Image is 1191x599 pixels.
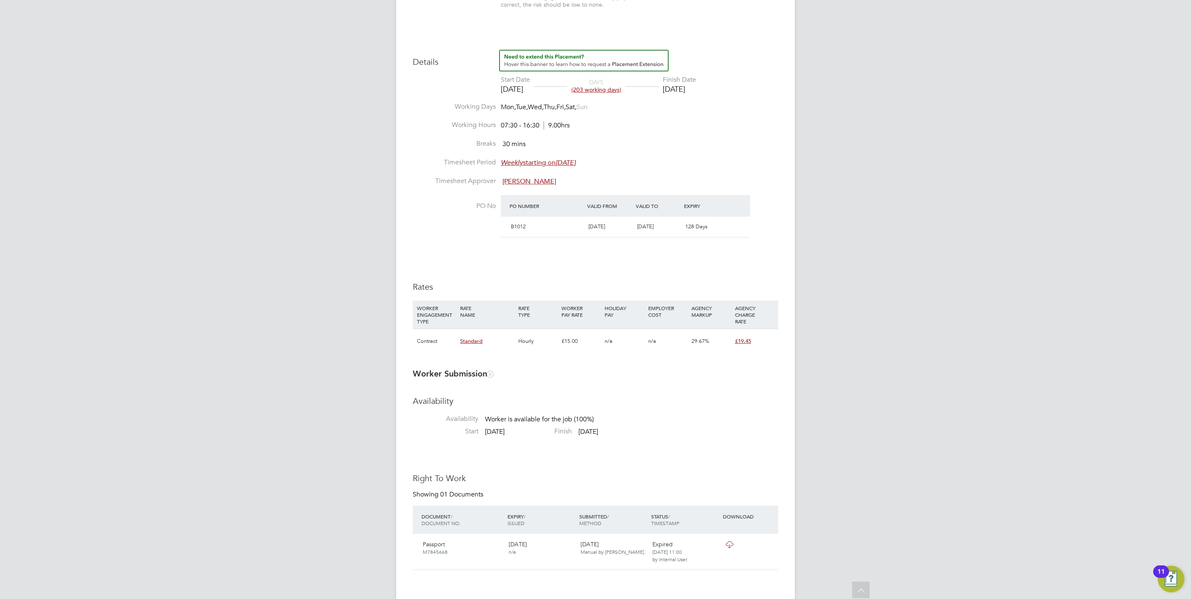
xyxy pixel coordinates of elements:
[413,103,496,111] label: Working Days
[576,103,588,111] span: Sun
[413,158,496,167] label: Timesheet Period
[691,337,709,345] span: 29.67%
[663,84,696,94] div: [DATE]
[648,337,656,345] span: n/a
[579,520,601,526] span: METHOD
[663,76,696,84] div: Finish Date
[413,139,496,148] label: Breaks
[413,50,778,67] h3: Details
[581,548,645,555] span: Manual by [PERSON_NAME].
[501,84,530,94] div: [DATE]
[559,301,603,322] div: WORKER PAY RATE
[577,509,649,531] div: SUBMITTED
[651,520,679,526] span: TIMESTAMP
[501,103,516,111] span: Mon,
[506,427,572,436] label: Finish
[605,337,613,345] span: n/a
[501,159,576,167] span: starting on
[524,513,525,520] span: /
[460,337,483,345] span: Standard
[649,509,721,531] div: STATUS
[499,50,669,71] button: How to extend a Placement?
[501,121,570,130] div: 07:30 - 16:30
[652,556,688,562] span: by Internal User.
[413,281,778,292] h3: Rates
[485,415,594,423] span: Worker is available for the job (100%)
[507,520,524,526] span: ISSUED
[685,223,708,230] span: 128 Days
[413,177,496,186] label: Timesheet Approver
[559,329,603,353] div: £15.00
[419,537,505,559] div: Passport
[646,301,689,322] div: EMPLOYER COST
[1157,572,1165,582] div: 11
[413,121,496,130] label: Working Hours
[451,513,452,520] span: /
[528,103,544,111] span: Wed,
[556,103,566,111] span: Fri,
[413,490,485,499] div: Showing
[511,223,526,230] span: B1012
[652,540,673,548] span: Expired
[721,509,778,524] div: DOWNLOAD
[1158,566,1184,592] button: Open Resource Center, 11 new notifications
[413,369,493,379] b: Worker Submission
[652,548,682,555] span: [DATE] 11:00
[516,329,559,353] div: Hourly
[603,301,646,322] div: HOLIDAY PAY
[413,396,778,406] h3: Availability
[505,537,577,559] div: [DATE]
[634,198,682,213] div: Valid To
[733,301,776,329] div: AGENCY CHARGE RATE
[413,202,496,210] label: PO No
[501,159,523,167] em: Weekly
[413,415,478,423] label: Availability
[413,427,478,436] label: Start
[668,513,670,520] span: /
[607,513,609,520] span: /
[501,76,530,84] div: Start Date
[585,198,634,213] div: Valid From
[567,78,625,93] div: DAYS
[556,159,576,167] em: [DATE]
[516,103,528,111] span: Tue,
[419,509,505,531] div: DOCUMENT
[502,140,526,148] span: 30 mins
[637,223,654,230] span: [DATE]
[440,490,483,499] span: 01 Documents
[689,301,733,322] div: AGENCY MARKUP
[544,103,556,111] span: Thu,
[509,548,516,555] span: n/a
[502,177,556,186] span: [PERSON_NAME]
[516,301,559,322] div: RATE TYPE
[423,548,448,555] span: M7845668
[413,473,778,484] h3: Right To Work
[485,428,505,436] span: [DATE]
[507,198,585,213] div: PO Number
[577,537,649,559] div: [DATE]
[578,428,598,436] span: [DATE]
[735,337,751,345] span: £19.45
[505,509,577,531] div: EXPIRY
[682,198,730,213] div: Expiry
[458,301,516,322] div: RATE NAME
[571,86,621,93] span: (203 working days)
[544,121,570,130] span: 9.00hrs
[415,329,458,353] div: Contract
[422,520,461,526] span: DOCUMENT NO.
[566,103,576,111] span: Sat,
[588,223,605,230] span: [DATE]
[415,301,458,329] div: WORKER ENGAGEMENT TYPE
